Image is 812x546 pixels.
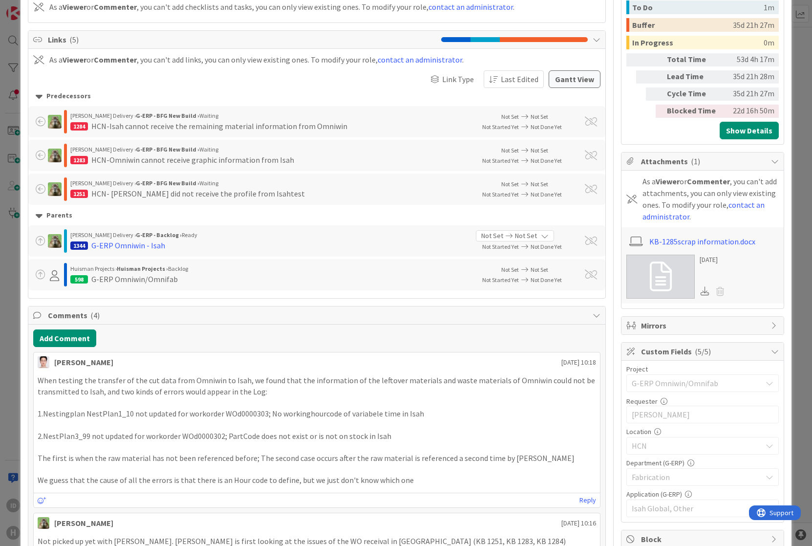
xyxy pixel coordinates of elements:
div: Location [626,428,779,435]
a: contact an administrator [428,2,513,12]
img: TT [48,234,62,248]
span: Not Set [501,147,519,154]
span: G-ERP Omniwin/Omnifab [632,376,757,390]
span: Not Set [501,266,519,273]
span: Attachments [641,155,766,167]
span: [DATE] 10:16 [561,518,596,528]
div: 22d 16h 50m [725,105,774,118]
span: Not Done Yet [531,191,562,198]
img: TT [48,149,62,162]
span: Waiting [199,146,218,153]
p: We guess that the cause of all the errors is that there is an Hour code to define, but we just do... [38,475,597,486]
div: 598 [70,275,88,284]
span: Not Done Yet [531,243,562,250]
span: [DATE] 10:18 [561,357,596,368]
b: Viewer [63,55,86,65]
span: [PERSON_NAME] Delivery › [70,179,136,187]
div: 1m [764,0,774,14]
b: G-ERP - BFG New Build › [136,112,199,119]
b: Viewer [656,176,680,186]
span: Isah Global, Other [632,502,762,514]
p: 2.NestPlan3_99 not updated for workorder WOd0000302; PartCode does not exist or is not on stock i... [38,431,597,442]
span: Support [21,1,44,13]
p: The first is when the raw material has not been referenced before; The second case occurs after t... [38,453,597,464]
p: When testing the transfer of the cut data from Omniwin to Isah, we found that the information of ... [38,375,597,397]
a: KB-1285scrap information.docx [649,236,755,247]
div: Download [700,285,710,298]
b: G-ERP - Backlog › [136,231,182,239]
div: Department (G-ERP) [626,459,779,466]
div: G-ERP Omniwin - Isah [91,240,165,251]
button: Show Details [720,122,779,139]
button: Last Edited [484,70,544,88]
div: HCN-Isah cannot receive the remaining material information from Omniwin [91,120,347,132]
span: Last Edited [501,73,538,85]
b: G-ERP - BFG New Build › [136,179,199,187]
span: Ready [182,231,197,239]
div: In Progress [632,36,764,49]
b: Huisman Projects › [117,265,168,272]
div: 1283 [70,156,88,164]
span: Not Done Yet [531,123,562,131]
span: Block [641,533,766,545]
div: Application (G-ERP) [626,491,779,498]
span: Comments [48,309,588,321]
div: Project [626,366,779,372]
button: Gantt View [549,70,600,88]
p: 1.Nestingplan NestPlan1_10 not updated for workorder WOd0000303; No workinghourcode of variabele ... [38,408,597,419]
span: ( 5 ) [69,35,79,44]
div: Predecessors [36,91,598,102]
a: contact an administrator [378,55,462,65]
div: 35d 21h 27m [733,18,774,32]
span: Custom Fields [641,346,766,357]
span: Not Set [531,147,548,154]
span: ( 4 ) [90,310,100,320]
div: Cycle Time [667,87,721,101]
span: ( 1 ) [691,156,700,166]
span: Not Set [531,180,548,188]
span: Not Started Yet [482,243,519,250]
div: HCN- [PERSON_NAME] did not receive the profile from Isahtest [91,188,305,199]
img: ll [38,356,49,368]
div: 1344 [70,241,88,250]
div: [PERSON_NAME] [54,517,113,529]
div: 1251 [70,190,88,198]
div: As a or , you can't add attachments, you can only view existing ones. To modify your role, . [642,175,779,222]
span: Waiting [199,112,218,119]
span: Links [48,34,437,45]
div: As a or , you can't add links, you can only view existing ones. To modify your role, . [49,54,464,66]
div: 1284 [70,122,88,131]
b: Commenter [94,55,137,65]
b: G-ERP - BFG New Build › [136,146,199,153]
span: Not Done Yet [531,157,562,164]
span: Not Set [481,231,503,241]
span: Not Set [501,180,519,188]
span: Huisman Projects › [70,265,117,272]
div: [PERSON_NAME] [54,356,113,368]
span: Not Set [531,113,548,120]
button: Add Comment [33,329,96,347]
span: ( 5/5 ) [695,347,711,356]
div: Blocked Time [667,105,721,118]
span: [PERSON_NAME] Delivery › [70,146,136,153]
span: Not Done Yet [531,276,562,284]
span: Backlog [168,265,188,272]
a: Reply [579,494,596,506]
b: Commenter [94,2,137,12]
div: Parents [36,210,598,221]
div: HCN-Omniwin cannot receive graphic information from Isah [91,154,294,166]
span: Not Started Yet [482,123,519,131]
span: Not Started Yet [482,191,519,198]
div: As a or , you can't add checklists and tasks, you can only view existing ones. To modify your rol... [49,1,514,13]
span: Waiting [199,179,218,187]
div: 0m [764,36,774,49]
div: Lead Time [667,70,721,84]
img: TT [48,115,62,129]
span: Not Started Yet [482,157,519,164]
div: 53d 4h 17m [725,53,774,66]
img: TT [38,517,49,529]
span: Link Type [442,73,474,85]
div: Buffer [632,18,733,32]
label: Requester [626,397,658,406]
div: G-ERP Omniwin/Omnifab [91,273,178,285]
